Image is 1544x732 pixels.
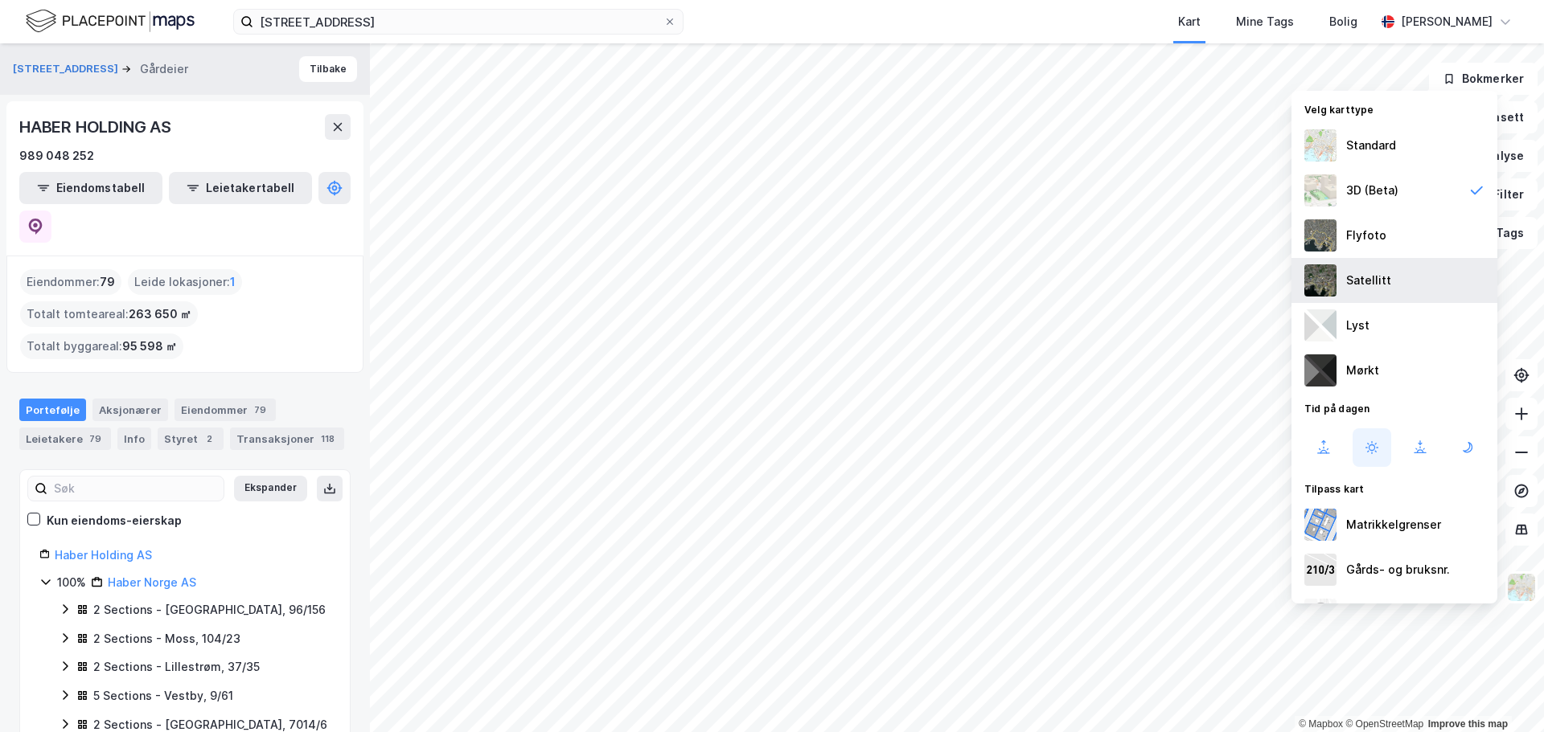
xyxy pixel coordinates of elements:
div: Tilpass kart [1291,473,1497,502]
div: Velg karttype [1291,94,1497,123]
img: nCdM7BzjoCAAAAAElFTkSuQmCC [1304,354,1337,386]
div: Lyst [1346,316,1369,335]
div: Gårdeier [140,59,188,79]
a: Haber Holding AS [55,548,152,562]
a: Improve this map [1428,718,1508,730]
div: Standard [1346,136,1396,155]
button: Leietakertabell [169,172,312,204]
a: Haber Norge AS [108,575,196,589]
div: Totalt byggareal : [20,333,183,359]
div: 2 Sections - Lillestrøm, 37/35 [93,657,260,677]
div: 5 Sections - Vestby, 9/61 [93,686,233,705]
button: Ekspander [234,476,307,501]
div: 79 [86,431,105,447]
button: Filter [1460,178,1538,211]
button: Bokmerker [1429,63,1538,95]
span: 79 [100,272,115,292]
input: Søk på adresse, matrikkel, gårdeiere, leietakere eller personer [253,10,663,34]
img: Z [1304,174,1337,207]
iframe: Chat Widget [1464,655,1544,732]
img: logo.f888ab2527a4732fd821a326f86c7f29.svg [26,7,195,35]
div: Styret [158,427,224,450]
div: Mine Tags [1236,12,1294,31]
div: Kart [1178,12,1201,31]
button: [STREET_ADDRESS] [13,61,121,77]
img: cadastreKeys.547ab17ec502f5a4ef2b.jpeg [1304,554,1337,586]
div: HABER HOLDING AS [19,114,175,140]
img: Z [1304,599,1337,631]
div: 2 [201,431,217,447]
div: Leietakere [19,427,111,450]
img: luj3wr1y2y3+OchiMxRmMxRlscgabnMEmZ7DJGWxyBpucwSZnsMkZbHIGm5zBJmewyRlscgabnMEmZ7DJGWxyBpucwSZnsMkZ... [1304,309,1337,341]
div: 989 048 252 [19,146,94,166]
div: Aksjonærer [92,399,168,421]
span: 1 [230,272,236,292]
div: 79 [251,402,269,418]
div: Satellitt [1346,271,1391,290]
span: 95 598 ㎡ [122,337,177,356]
a: OpenStreetMap [1345,718,1423,730]
div: Mørkt [1346,361,1379,380]
input: Søk [47,476,224,501]
div: Gårds- og bruksnr. [1346,560,1450,579]
span: 263 650 ㎡ [129,305,191,324]
div: Info [117,427,151,450]
div: Flyfoto [1346,226,1386,245]
img: 9k= [1304,264,1337,296]
div: Totalt tomteareal : [20,301,198,327]
div: Portefølje [19,399,86,421]
img: cadastreBorders.cfe08de4b5ddd52a10de.jpeg [1304,509,1337,541]
img: Z [1506,572,1537,603]
button: Tilbake [299,56,357,82]
div: Bolig [1329,12,1357,31]
button: Eiendomstabell [19,172,162,204]
div: [PERSON_NAME] [1401,12,1493,31]
button: Tags [1463,217,1538,249]
div: Eiendommer [175,399,276,421]
div: Transaksjoner [230,427,344,450]
img: Z [1304,219,1337,251]
div: 2 Sections - [GEOGRAPHIC_DATA], 96/156 [93,600,326,620]
div: 2 Sections - Moss, 104/23 [93,629,240,648]
div: 118 [318,431,338,447]
div: 100% [57,573,86,592]
div: 3D (Beta) [1346,181,1398,200]
div: Leide lokasjoner : [128,269,242,295]
div: Tid på dagen [1291,393,1497,422]
div: Kontrollprogram for chat [1464,655,1544,732]
div: Eiendommer : [20,269,121,295]
div: Matrikkelgrenser [1346,515,1441,534]
img: Z [1304,129,1337,162]
a: Mapbox [1299,718,1343,730]
div: Kun eiendoms-eierskap [47,511,182,530]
